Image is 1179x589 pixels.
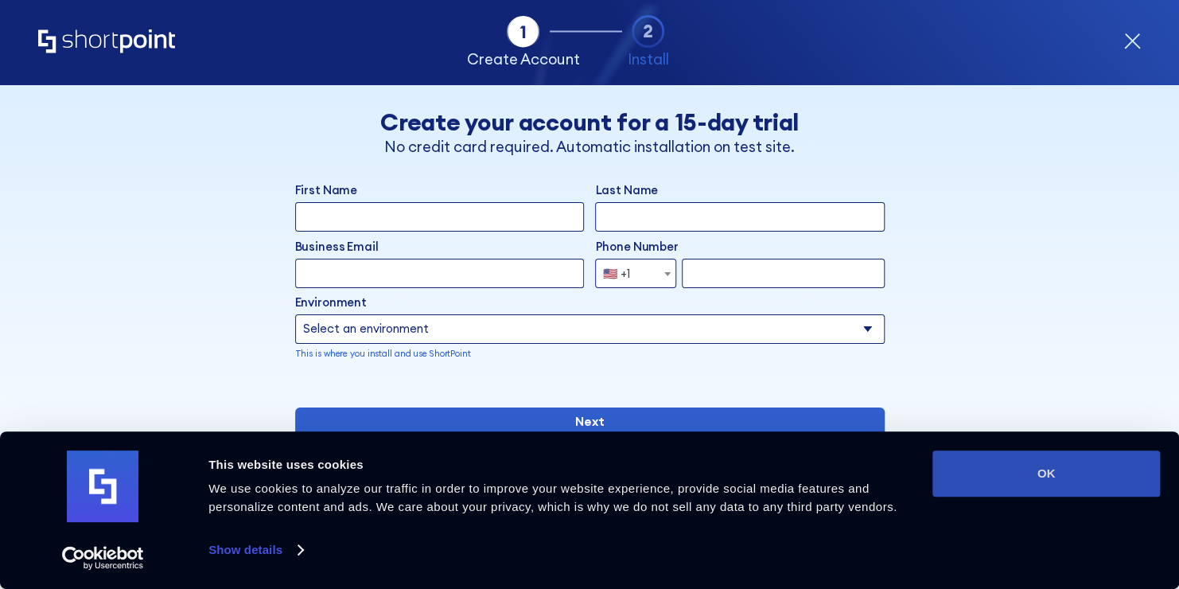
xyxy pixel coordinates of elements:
[67,451,138,522] img: logo
[932,451,1160,497] button: OK
[208,482,897,513] span: We use cookies to analyze our traffic in order to improve your website experience, provide social...
[208,538,302,562] a: Show details
[33,546,173,570] a: Usercentrics Cookiebot - opens in a new window
[208,455,914,474] div: This website uses cookies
